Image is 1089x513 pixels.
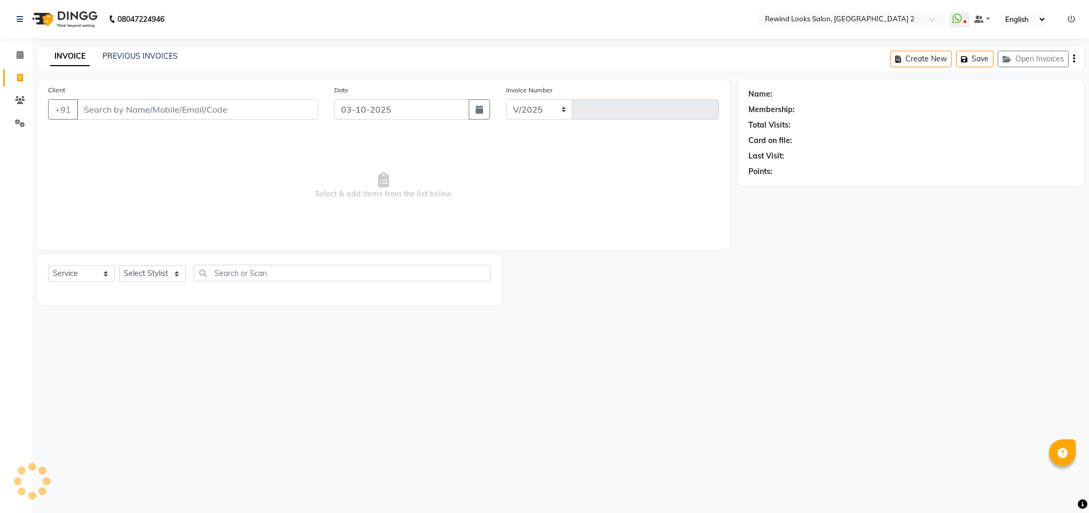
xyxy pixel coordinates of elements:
[506,85,553,95] label: Invoice Number
[748,120,791,131] div: Total Visits:
[890,51,952,67] button: Create New
[27,4,100,34] img: logo
[748,151,784,162] div: Last Visit:
[48,99,78,120] button: +91
[48,85,65,95] label: Client
[956,51,993,67] button: Save
[117,4,164,34] b: 08047224946
[748,135,792,146] div: Card on file:
[748,104,795,115] div: Membership:
[50,47,90,66] a: INVOICE
[77,99,318,120] input: Search by Name/Mobile/Email/Code
[748,166,772,177] div: Points:
[998,51,1069,67] button: Open Invoices
[102,51,178,61] a: PREVIOUS INVOICES
[194,265,491,281] input: Search or Scan
[748,89,772,100] div: Name:
[334,85,349,95] label: Date
[48,132,719,239] span: Select & add items from the list below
